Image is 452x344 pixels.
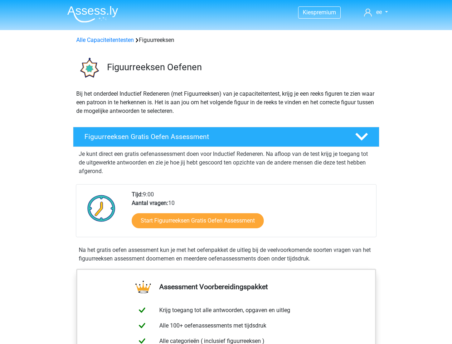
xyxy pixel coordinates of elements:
[70,127,382,147] a: Figuurreeksen Gratis Oefen Assessment
[76,246,376,263] div: Na het gratis oefen assessment kun je met het oefenpakket de uitleg bij de veelvoorkomende soorte...
[76,37,134,43] a: Alle Capaciteitentesten
[73,53,104,83] img: figuurreeksen
[298,8,340,17] a: Kiespremium
[83,190,120,226] img: Klok
[79,150,374,176] p: Je kunt direct een gratis oefenassessment doen voor Inductief Redeneren. Na afloop van de test kr...
[132,200,168,206] b: Aantal vragen:
[303,9,314,16] span: Kies
[376,9,382,15] span: ee
[132,191,143,198] b: Tijd:
[67,6,118,23] img: Assessly
[132,213,264,228] a: Start Figuurreeksen Gratis Oefen Assessment
[361,8,390,16] a: ee
[314,9,336,16] span: premium
[84,133,344,141] h4: Figuurreeksen Gratis Oefen Assessment
[76,90,376,115] p: Bij het onderdeel Inductief Redeneren (met Figuurreeksen) van je capaciteitentest, krijg je een r...
[126,190,376,237] div: 9:00 10
[107,62,374,73] h3: Figuurreeksen Oefenen
[73,36,379,44] div: Figuurreeksen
